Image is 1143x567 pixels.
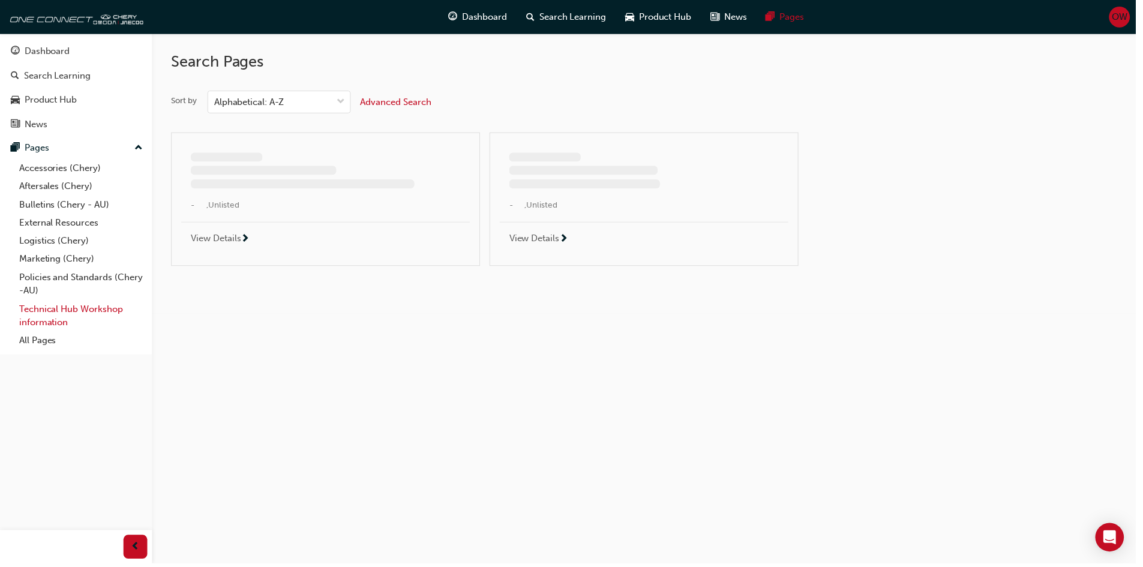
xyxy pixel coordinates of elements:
span: View Details [512,233,563,247]
span: car-icon [11,95,20,106]
span: next-icon [563,236,572,247]
span: search-icon [11,71,19,82]
div: Dashboard [25,45,70,59]
a: Bulletins (Chery - AU) [14,197,148,215]
a: Aftersales (Chery) [14,178,148,197]
button: OW [1116,7,1137,28]
div: Product Hub [25,94,77,107]
a: Dashboard [5,41,148,63]
div: Open Intercom Messenger [1102,526,1131,555]
a: News [5,114,148,136]
span: up-icon [135,142,143,157]
span: guage-icon [451,10,460,25]
span: OW [1119,10,1135,24]
span: Search Learning [543,10,610,24]
span: prev-icon [132,543,141,558]
a: Product Hub [5,89,148,112]
span: News [729,10,752,24]
span: - , Unlisted [192,198,463,214]
span: View Details [192,233,242,247]
button: Advanced Search [362,91,434,114]
div: Alphabetical: A-Z [215,96,286,110]
a: pages-iconPages [761,5,819,29]
h2: Search Pages [172,53,1124,72]
a: Policies and Standards (Chery -AU) [14,270,148,302]
span: news-icon [11,120,20,131]
a: Technical Hub Workshop information [14,302,148,334]
span: undefined-icon [199,201,208,211]
span: Product Hub [643,10,696,24]
span: search-icon [530,10,538,25]
span: next-icon [242,236,251,247]
button: Pages [5,138,148,160]
a: Marketing (Chery) [14,251,148,270]
a: guage-iconDashboard [442,5,520,29]
span: Advanced Search [362,97,434,108]
span: news-icon [715,10,724,25]
span: car-icon [629,10,638,25]
div: News [25,118,47,132]
button: DashboardSearch LearningProduct HubNews [5,38,148,138]
span: undefined-icon [520,201,528,211]
a: Accessories (Chery) [14,160,148,179]
span: pages-icon [11,144,20,155]
div: Sort by [172,95,198,107]
img: oneconnect [6,5,144,29]
a: search-iconSearch Learning [520,5,620,29]
a: Search Learning [5,65,148,88]
span: Dashboard [465,10,511,24]
a: Logistics (Chery) [14,233,148,252]
a: External Resources [14,215,148,233]
span: down-icon [339,95,347,110]
a: news-iconNews [706,5,761,29]
span: - , Unlisted [512,198,784,214]
div: Pages [25,142,49,156]
span: guage-icon [11,47,20,58]
span: pages-icon [771,10,780,25]
a: All Pages [14,334,148,352]
span: Pages [785,10,809,24]
div: Search Learning [24,70,91,83]
a: car-iconProduct Hub [620,5,706,29]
